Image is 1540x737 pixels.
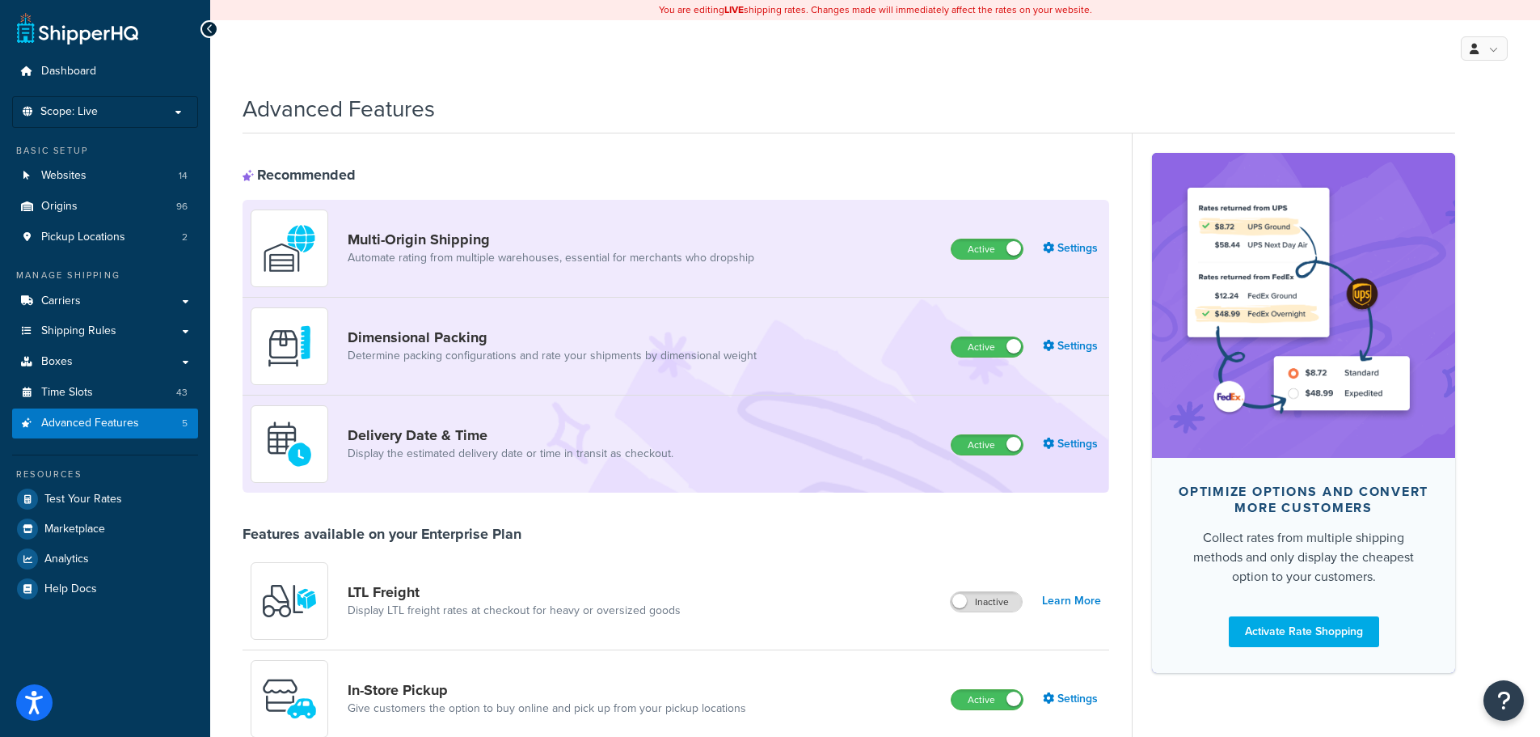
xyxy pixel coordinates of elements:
[41,355,73,369] span: Boxes
[44,582,97,596] span: Help Docs
[179,169,188,183] span: 14
[41,386,93,400] span: Time Slots
[12,222,198,252] li: Pickup Locations
[176,386,188,400] span: 43
[182,417,188,430] span: 5
[41,169,86,183] span: Websites
[951,337,1023,357] label: Active
[261,318,318,375] img: DTVBYsAAAAAASUVORK5CYII=
[12,485,198,514] a: Test Your Rates
[41,231,125,244] span: Pickup Locations
[261,573,318,629] img: y79ZsPf0fXUFUhFXDzUgf+ktZg5F2+ohG75+v3d2s1D9TjoU8PiyCIluIjV41seZevKCRuEjTPPOKHJsQcmKCXGdfprl3L4q7...
[176,200,188,214] span: 96
[243,166,356,184] div: Recommended
[12,222,198,252] a: Pickup Locations2
[12,192,198,222] a: Origins96
[44,493,122,506] span: Test Your Rates
[348,348,757,364] a: Determine packing configurations and rate your shipments by dimensional weight
[41,294,81,308] span: Carriers
[348,583,681,601] a: LTL Freight
[12,144,198,158] div: Basic Setup
[12,286,198,316] a: Carriers
[40,105,98,119] span: Scope: Live
[951,690,1023,709] label: Active
[12,192,198,222] li: Origins
[12,378,198,408] li: Time Slots
[724,2,744,17] b: LIVE
[182,231,188,244] span: 2
[12,409,198,438] a: Advanced Features5
[348,328,757,346] a: Dimensional Packing
[44,553,89,566] span: Analytics
[261,220,318,277] img: WatD5o0RtDAAAAAElFTkSuQmCC
[348,603,681,619] a: Display LTL freight rates at checkout for heavy or oversized goods
[1043,433,1101,455] a: Settings
[12,409,198,438] li: Advanced Features
[44,523,105,536] span: Marketplace
[41,417,139,430] span: Advanced Features
[1178,528,1429,587] div: Collect rates from multiple shipping methods and only display the cheapest option to your customers.
[41,200,78,214] span: Origins
[1043,335,1101,358] a: Settings
[261,416,318,472] img: gfkeb5ejjkALwAAAABJRU5ErkJggg==
[12,574,198,604] a: Help Docs
[41,324,116,338] span: Shipping Rules
[348,250,754,266] a: Automate rating from multiple warehouses, essential for merchants who dropship
[41,65,96,78] span: Dashboard
[12,269,198,282] div: Manage Shipping
[12,378,198,408] a: Time Slots43
[951,435,1023,455] label: Active
[348,231,754,248] a: Multi-Origin Shipping
[12,161,198,191] li: Websites
[12,347,198,377] a: Boxes
[348,426,673,444] a: Delivery Date & Time
[12,316,198,346] a: Shipping Rules
[12,544,198,574] a: Analytics
[1176,177,1431,433] img: feature-image-rateshop-7084cbbcb2e67ef1d54c2e976f0e592697130d5817b016cf7cc7e13314366067.png
[1483,680,1524,721] button: Open Resource Center
[1043,237,1101,260] a: Settings
[1229,616,1379,647] a: Activate Rate Shopping
[12,161,198,191] a: Websites14
[1043,688,1101,710] a: Settings
[951,239,1023,259] label: Active
[12,515,198,544] a: Marketplace
[243,525,521,543] div: Features available on your Enterprise Plan
[261,671,318,727] img: wfgcfpwTIucLEAAAAASUVORK5CYII=
[951,592,1022,612] label: Inactive
[348,446,673,462] a: Display the estimated delivery date or time in transit as checkout.
[348,681,746,699] a: In-Store Pickup
[12,468,198,481] div: Resources
[1178,484,1429,516] div: Optimize options and convert more customers
[243,93,435,125] h1: Advanced Features
[348,701,746,717] a: Give customers the option to buy online and pick up from your pickup locations
[12,57,198,87] a: Dashboard
[1042,590,1101,612] a: Learn More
